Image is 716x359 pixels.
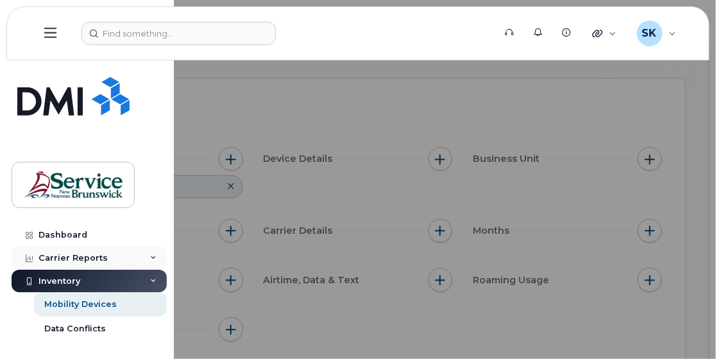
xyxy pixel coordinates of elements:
[628,21,685,46] div: Smith, Kelly (ONB)
[44,323,106,335] div: Data Conflicts
[44,299,117,310] div: Mobility Devices
[17,77,130,116] img: Simplex My-Serve
[12,223,167,247] a: Dashboard
[642,26,657,41] span: SK
[24,166,123,204] img: ONB (SNB)
[38,230,87,240] div: Dashboard
[38,253,108,263] div: Carrier Reports
[584,21,626,46] div: Quicklinks
[38,276,80,286] div: Inventory
[34,317,167,341] a: Data Conflicts
[12,162,135,208] a: ONB (SNB)
[81,22,276,45] input: Find something...
[34,292,167,317] a: Mobility Devices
